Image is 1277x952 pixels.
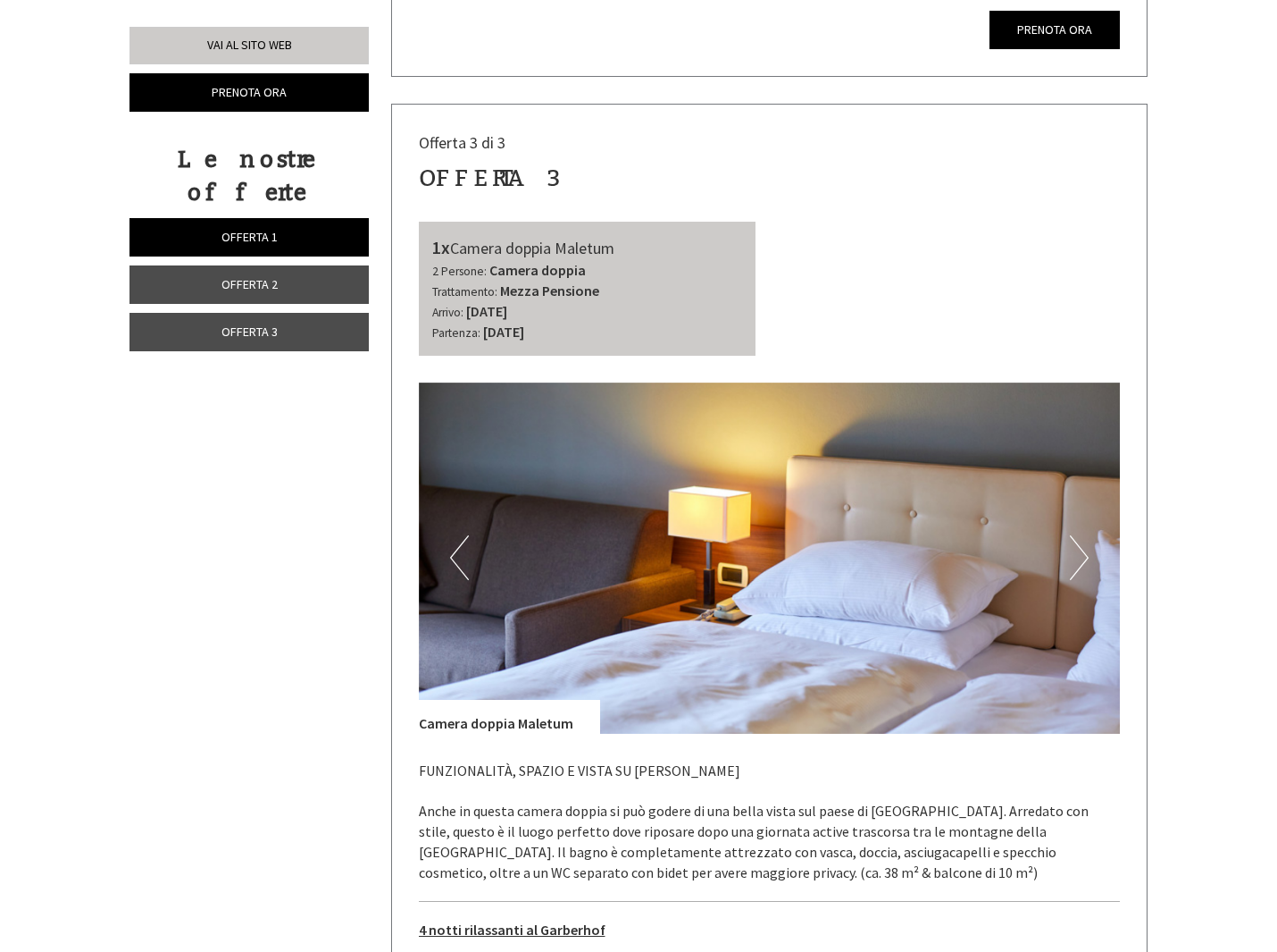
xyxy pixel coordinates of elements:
div: Camera doppia Maletum [432,235,743,261]
button: Previous [450,535,469,580]
u: 4 notti rilassanti al Garberhof [419,921,605,939]
div: Offerta 3 [419,162,563,195]
span: Offerta 3 di 3 [419,132,505,153]
div: Le nostre offerte [129,143,363,209]
a: Prenota ora [129,73,369,112]
small: Partenza: [432,325,480,341]
span: Offerta 1 [221,229,278,245]
span: Offerta 3 [221,324,278,340]
button: Next [1070,535,1089,580]
b: Mezza Pensione [500,282,599,299]
b: Camera doppia [489,261,586,279]
a: Prenota ora [989,11,1120,49]
span: Offerta 2 [221,276,278,292]
p: FUNZIONALITÀ, SPAZIO E VISTA SU [PERSON_NAME] Anche in questa camera doppia si può godere di una ... [419,761,1121,883]
img: image [419,383,1121,734]
b: 1x [432,236,450,258]
small: 2 Persone: [432,264,487,279]
small: Arrivo: [432,305,463,320]
b: [DATE] [466,302,507,320]
small: Trattamento: [432,284,497,299]
div: Camera doppia Maletum [419,700,600,734]
b: [DATE] [483,323,524,341]
a: Vai al sito web [129,27,369,64]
